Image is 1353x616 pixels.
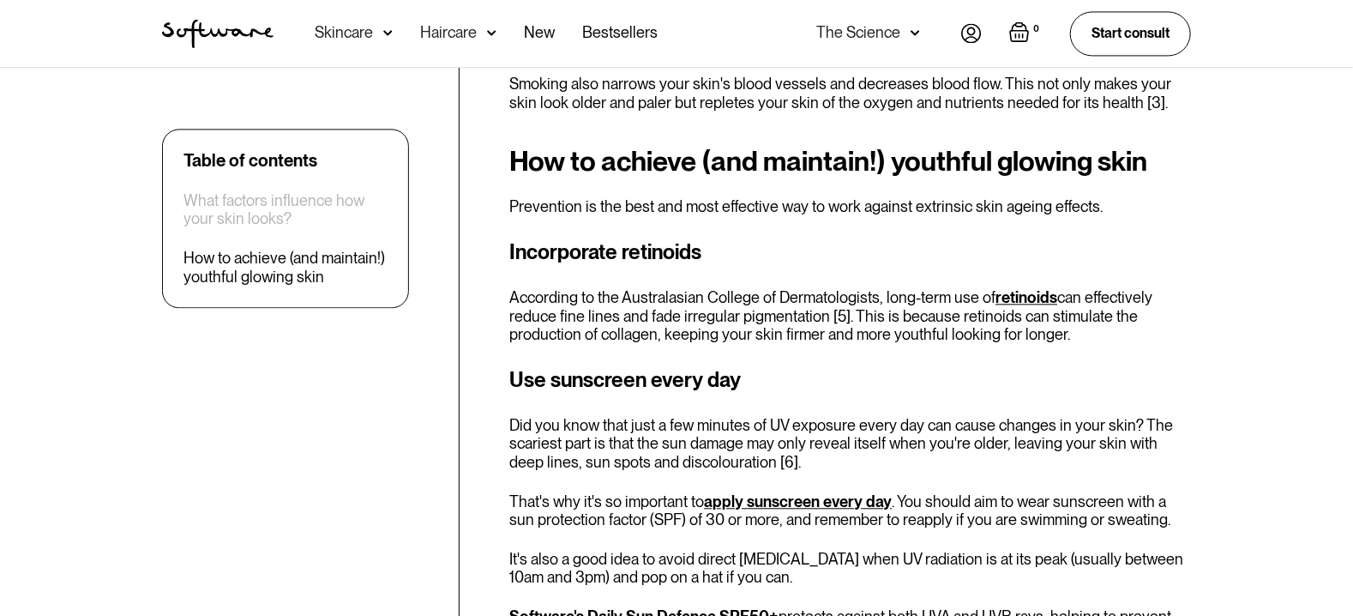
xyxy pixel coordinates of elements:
[162,19,274,48] a: home
[1030,21,1043,37] div: 0
[704,492,892,510] a: apply sunscreen every day
[509,492,1191,529] p: That's why it's so important to . You should aim to wear sunscreen with a sun protection factor (...
[183,191,388,228] a: What factors influence how your skin looks?
[509,146,1191,177] h2: How to achieve (and maintain!) youthful glowing skin
[816,24,900,41] div: The Science
[509,75,1191,112] p: Smoking also narrows your skin's blood vessels and decreases blood flow. This not only makes your...
[911,24,920,41] img: arrow down
[183,150,317,171] div: Table of contents
[509,288,1191,344] p: According to the Australasian College of Dermatologists, long-term use of can effectively reduce ...
[509,365,1191,396] h3: Use sunscreen every day
[1070,11,1191,55] a: Start consult
[487,24,496,41] img: arrow down
[509,550,1191,587] p: It's also a good idea to avoid direct [MEDICAL_DATA] when UV radiation is at its peak (usually be...
[1009,21,1043,45] a: Open empty cart
[183,250,388,287] a: How to achieve (and maintain!) youthful glowing skin
[995,288,1057,306] a: retinoids
[162,19,274,48] img: Software Logo
[383,24,393,41] img: arrow down
[315,24,373,41] div: Skincare
[420,24,477,41] div: Haircare
[509,416,1191,472] p: Did you know that just a few minutes of UV exposure every day can cause changes in your skin? The...
[509,237,1191,268] h3: Incorporate retinoids
[509,197,1191,216] p: Prevention is the best and most effective way to work against extrinsic skin ageing effects.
